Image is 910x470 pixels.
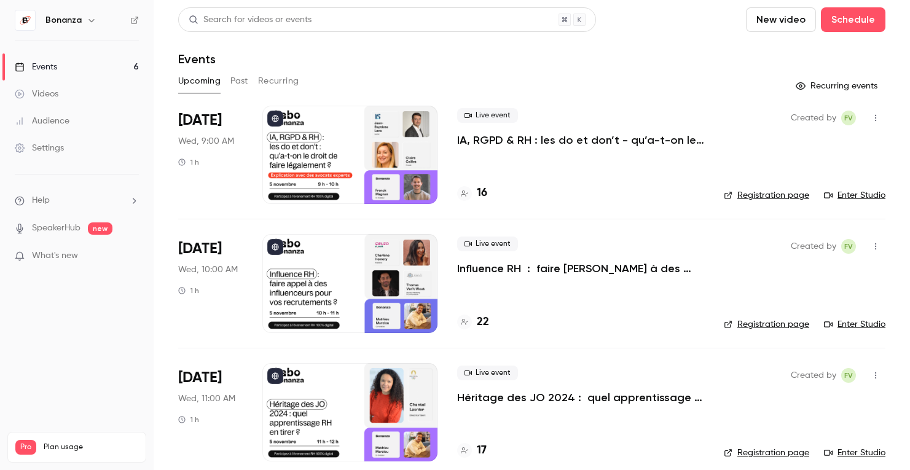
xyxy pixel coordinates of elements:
div: Audience [15,115,69,127]
span: Live event [457,237,518,251]
span: [DATE] [178,111,222,130]
div: Events [15,61,57,73]
span: Fabio Vilarinho [841,368,856,383]
a: Enter Studio [824,318,885,331]
span: FV [844,368,853,383]
div: 1 h [178,157,199,167]
a: Registration page [724,447,809,459]
span: Pro [15,440,36,455]
span: FV [844,239,853,254]
a: Registration page [724,189,809,202]
div: Nov 5 Wed, 9:00 AM (Europe/Paris) [178,106,243,204]
h4: 22 [477,314,489,331]
span: Created by [791,111,836,125]
a: Registration page [724,318,809,331]
div: 1 h [178,415,199,425]
a: Enter Studio [824,189,885,202]
iframe: Noticeable Trigger [124,251,139,262]
span: Live event [457,366,518,380]
span: FV [844,111,853,125]
span: Wed, 11:00 AM [178,393,235,405]
div: 1 h [178,286,199,296]
div: Nov 5 Wed, 10:00 AM (Europe/Paris) [178,234,243,332]
div: Settings [15,142,64,154]
span: Live event [457,108,518,123]
span: What's new [32,249,78,262]
span: [DATE] [178,368,222,388]
span: Created by [791,368,836,383]
span: [DATE] [178,239,222,259]
span: Wed, 10:00 AM [178,264,238,276]
a: SpeakerHub [32,222,80,235]
span: Plan usage [44,442,138,452]
span: new [88,222,112,235]
h6: Bonanza [45,14,82,26]
a: Influence RH : faire [PERSON_NAME] à des influenceurs pour vos recrutements ? [457,261,704,276]
button: Recurring events [790,76,885,96]
span: Fabio Vilarinho [841,111,856,125]
h4: 17 [477,442,487,459]
h4: 16 [477,185,487,202]
a: Enter Studio [824,447,885,459]
a: 17 [457,442,487,459]
button: Recurring [258,71,299,91]
span: Help [32,194,50,207]
span: Created by [791,239,836,254]
li: help-dropdown-opener [15,194,139,207]
img: Bonanza [15,10,35,30]
button: New video [746,7,816,32]
a: Héritage des JO 2024 : quel apprentissage RH en tirer ? [457,390,704,405]
span: Fabio Vilarinho [841,239,856,254]
a: IA, RGPD & RH : les do et don’t - qu’a-t-on le droit de faire légalement ? [457,133,704,147]
a: 16 [457,185,487,202]
button: Past [230,71,248,91]
button: Upcoming [178,71,221,91]
a: 22 [457,314,489,331]
div: Nov 5 Wed, 11:00 AM (Europe/Paris) [178,363,243,461]
div: Search for videos or events [189,14,312,26]
div: Videos [15,88,58,100]
h1: Events [178,52,216,66]
button: Schedule [821,7,885,32]
span: Wed, 9:00 AM [178,135,234,147]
